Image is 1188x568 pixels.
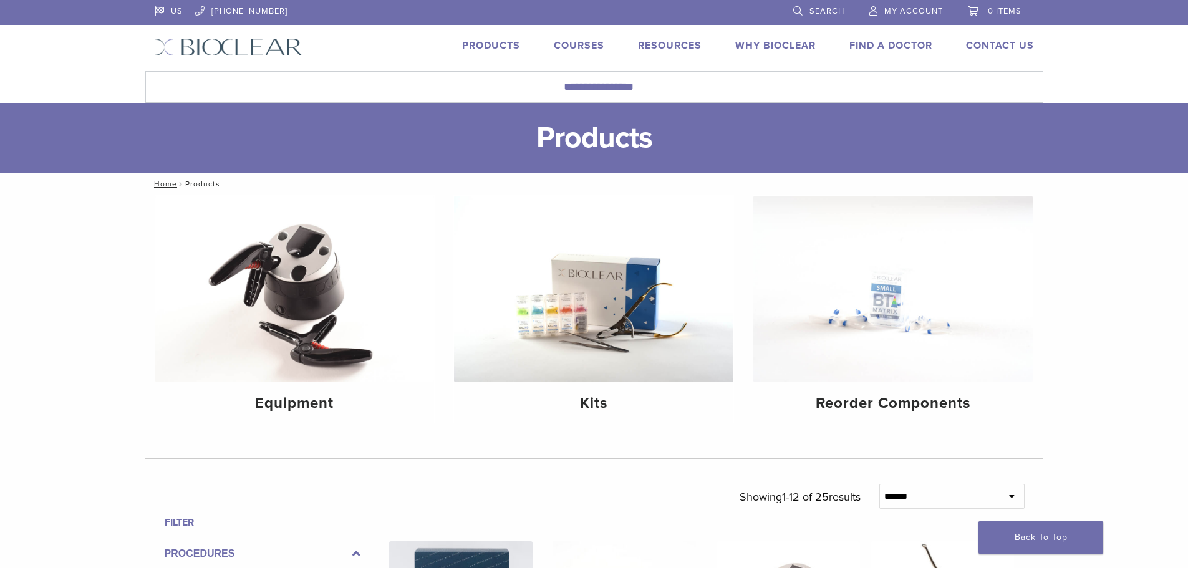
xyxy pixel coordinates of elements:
h4: Filter [165,515,360,530]
img: Reorder Components [753,196,1033,382]
a: Kits [454,196,733,423]
p: Showing results [740,484,861,510]
a: Home [150,180,177,188]
a: Equipment [155,196,435,423]
img: Bioclear [155,38,302,56]
span: 0 items [988,6,1021,16]
nav: Products [145,173,1043,195]
a: Contact Us [966,39,1034,52]
span: Search [809,6,844,16]
a: Reorder Components [753,196,1033,423]
a: Resources [638,39,702,52]
label: Procedures [165,546,360,561]
h4: Kits [464,392,723,415]
span: My Account [884,6,943,16]
a: Courses [554,39,604,52]
a: Find A Doctor [849,39,932,52]
img: Equipment [155,196,435,382]
h4: Equipment [165,392,425,415]
span: / [177,181,185,187]
a: Why Bioclear [735,39,816,52]
span: 1-12 of 25 [782,490,829,504]
a: Products [462,39,520,52]
a: Back To Top [978,521,1103,554]
img: Kits [454,196,733,382]
h4: Reorder Components [763,392,1023,415]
